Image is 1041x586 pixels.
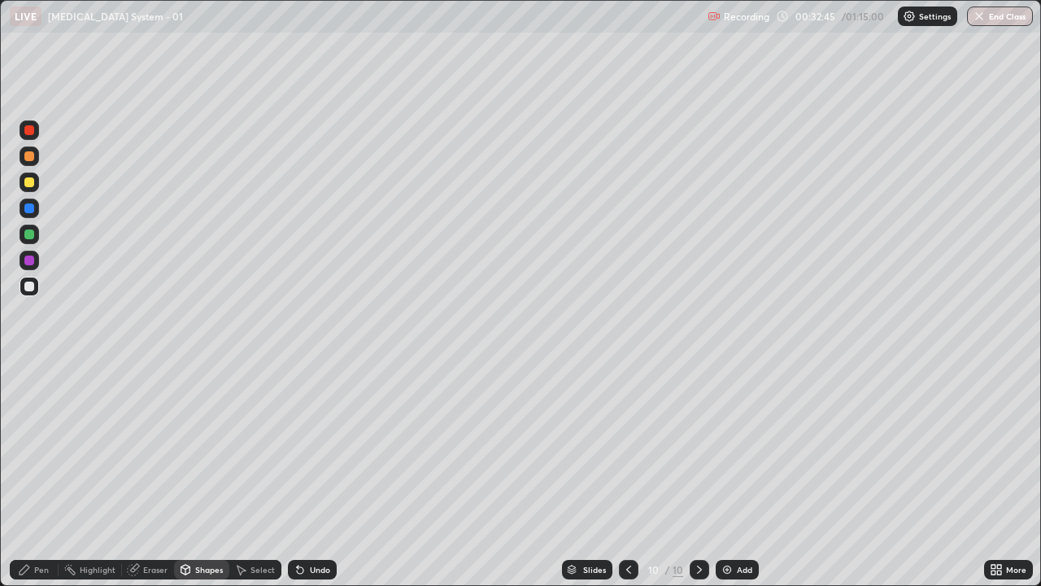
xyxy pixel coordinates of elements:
div: Add [737,566,752,574]
img: recording.375f2c34.svg [708,10,721,23]
p: [MEDICAL_DATA] System - 01 [48,10,183,23]
button: End Class [967,7,1033,26]
img: class-settings-icons [903,10,916,23]
div: Highlight [80,566,115,574]
div: More [1006,566,1026,574]
p: Recording [724,11,769,23]
div: 10 [673,562,683,577]
p: LIVE [15,10,37,23]
div: Select [250,566,275,574]
img: end-class-cross [973,10,986,23]
div: Undo [310,566,330,574]
div: 10 [645,565,661,575]
div: Eraser [143,566,168,574]
div: Slides [583,566,606,574]
div: Shapes [195,566,223,574]
p: Settings [919,12,951,20]
div: Pen [34,566,49,574]
div: / [664,565,669,575]
img: add-slide-button [721,563,734,576]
